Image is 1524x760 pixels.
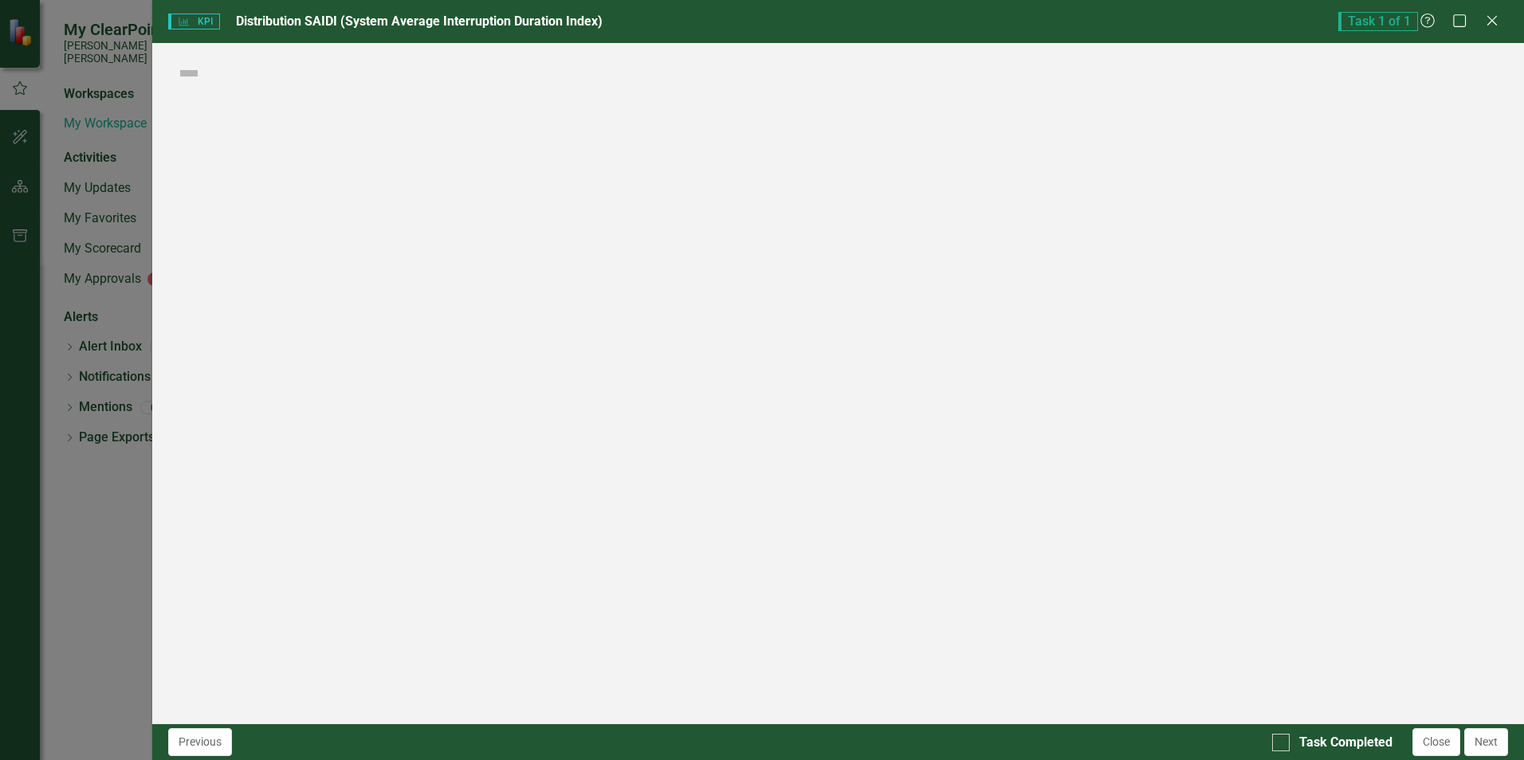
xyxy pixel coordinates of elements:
span: KPI [168,14,219,29]
button: Next [1464,728,1508,756]
button: Close [1412,728,1460,756]
div: Task Completed [1299,734,1392,752]
span: Distribution SAIDI (System Average Interruption Duration Index) [236,14,603,29]
button: Previous [168,728,232,756]
span: Task 1 of 1 [1338,12,1418,31]
img: Not Defined [176,61,202,86]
